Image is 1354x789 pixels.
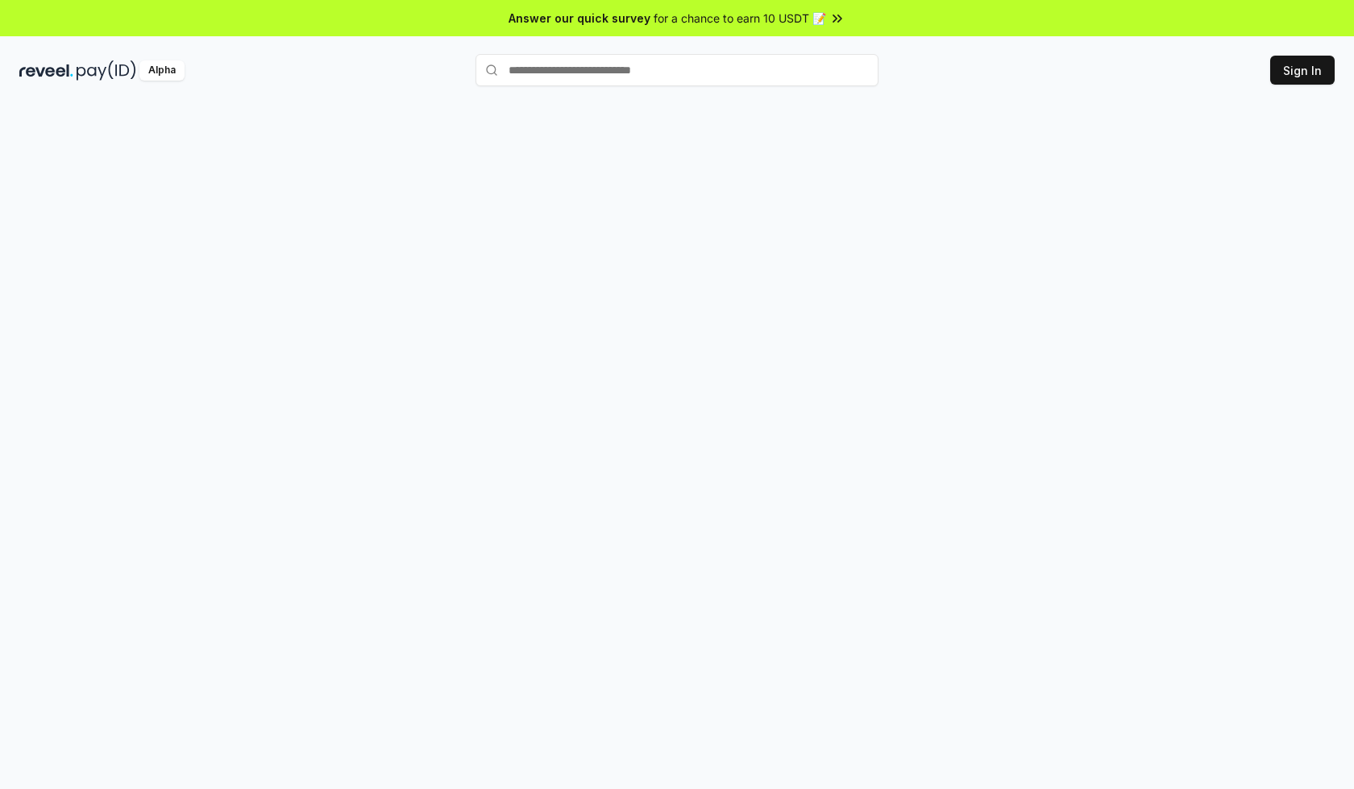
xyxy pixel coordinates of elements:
[654,10,826,27] span: for a chance to earn 10 USDT 📝
[509,10,650,27] span: Answer our quick survey
[1270,56,1335,85] button: Sign In
[77,60,136,81] img: pay_id
[19,60,73,81] img: reveel_dark
[139,60,185,81] div: Alpha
